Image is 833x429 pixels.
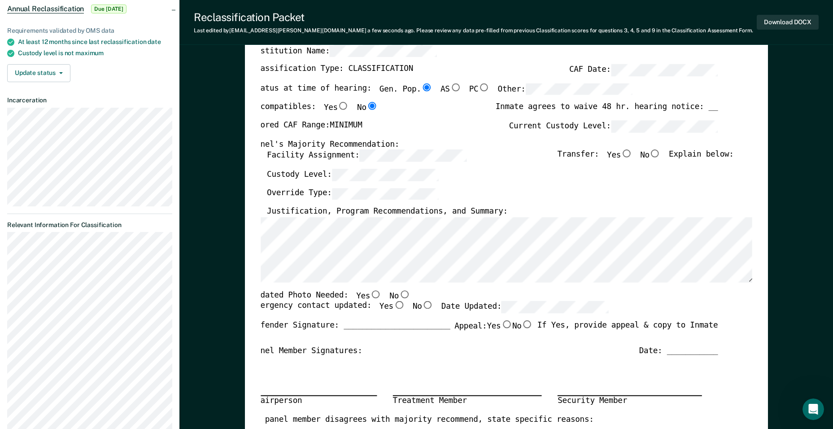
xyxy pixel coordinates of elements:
iframe: Intercom live chat [802,398,824,420]
input: Date Updated: [502,302,608,314]
label: AS [440,83,461,96]
input: Yes [621,150,632,158]
div: Reclassification Packet [194,11,753,24]
label: Gen. Pop. [379,83,432,96]
label: No [413,302,433,314]
span: a few seconds ago [367,27,414,34]
label: Date Updated: [441,302,609,314]
input: Override Type: [331,188,438,200]
div: Panel Member Signatures: [251,346,362,356]
div: Updated Photo Needed: [251,290,410,302]
div: At least 12 months since last reclassification [18,38,172,46]
label: Other: [497,83,632,96]
div: Status at time of hearing: [251,83,632,102]
input: No [650,150,661,158]
span: Annual Reclassification [7,4,84,13]
label: If panel member disagrees with majority recommend, state specific reasons: [251,415,593,425]
button: Update status [7,64,70,82]
label: Appeal: [454,320,533,339]
label: Yes [356,290,381,302]
label: Classification Type: CLASSIFICATION [251,64,413,76]
span: Due [DATE] [91,4,126,13]
input: Yes [370,290,382,298]
div: Emergency contact updated: [251,302,608,320]
label: Override Type: [267,188,439,200]
input: Facility Assignment: [359,150,466,162]
label: Justification, Program Recommendations, and Summary: [267,207,508,217]
label: PC [469,83,489,96]
label: CAF Date: [569,64,718,76]
input: Institution Name: [330,45,436,57]
div: Requirements validated by OMS data [7,27,172,35]
input: Yes [501,320,512,328]
span: maximum [75,49,104,57]
label: Current Custody Level: [509,121,718,133]
div: Chairperson [251,396,377,407]
button: Download DOCX [757,15,819,30]
input: No [422,302,433,310]
label: Yes [487,320,512,332]
div: Last edited by [EMAIL_ADDRESS][PERSON_NAME][DOMAIN_NAME] . Please review any data pre-filled from... [194,27,753,34]
input: Gen. Pop. [421,83,432,92]
dt: Incarceration [7,96,172,104]
label: No [640,150,661,162]
label: Yes [379,302,404,314]
dt: Relevant Information For Classification [7,221,172,229]
input: Yes [393,302,405,310]
span: date [148,38,161,45]
input: AS [449,83,461,92]
div: Panel's Majority Recommendation: [251,140,718,150]
label: Yes [324,102,349,114]
div: Incompatibles: [251,102,378,121]
input: Other: [525,83,632,96]
label: Scored CAF Range: MINIMUM [251,121,362,133]
label: Yes [607,150,632,162]
label: Custody Level: [267,169,439,181]
input: CAF Date: [611,64,717,76]
label: Facility Assignment: [267,150,467,162]
input: No [521,320,533,328]
label: No [389,290,410,302]
input: No [399,290,410,298]
div: Offender Signature: _______________________ If Yes, provide appeal & copy to Inmate [251,320,718,346]
div: Treatment Member [393,396,541,407]
input: PC [478,83,490,92]
input: Current Custody Level: [611,121,717,133]
div: Custody level is not [18,49,172,57]
div: Security Member [558,396,702,407]
label: No [512,320,533,332]
input: No [366,102,378,110]
input: Yes [338,102,349,110]
label: No [357,102,378,114]
label: Institution Name: [251,45,436,57]
div: Transfer: Explain below: [557,150,733,169]
div: Inmate agrees to waive 48 hr. hearing notice: __ [495,102,717,121]
div: Date: ___________ [639,346,718,356]
input: Custody Level: [331,169,438,181]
